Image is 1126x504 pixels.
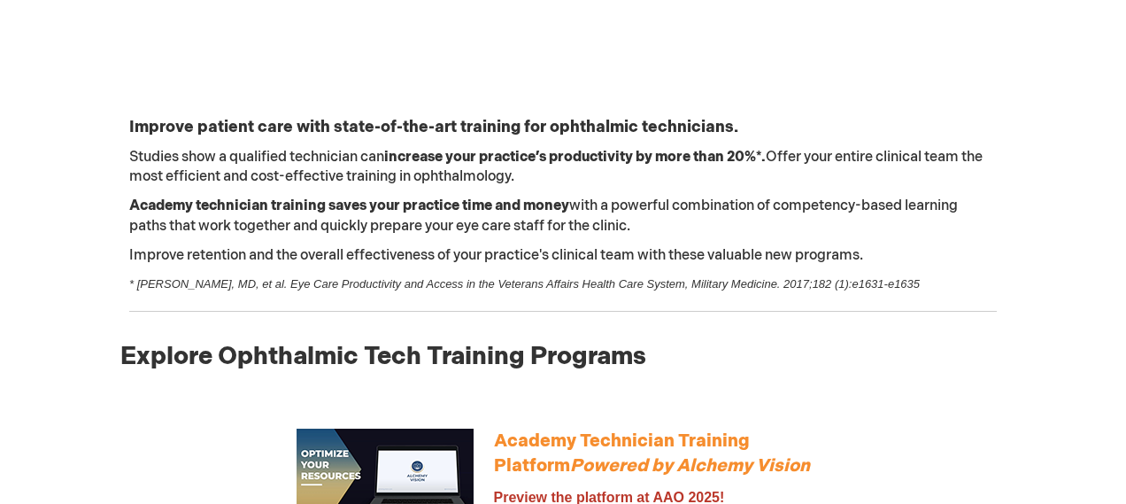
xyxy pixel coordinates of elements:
span: Studies show a qualified technician can Offer your entire clinical team the most efficient and co... [129,149,983,186]
strong: Improve patient care with state-of-the-art training for ophthalmic technicians. [129,118,738,136]
span: Explore Ophthalmic Tech Training Programs [120,342,646,371]
span: with a powerful combination of competency-based learning paths that work together and quickly pre... [129,198,958,235]
em: Powered by Alchemy Vision [570,455,810,477]
strong: increase your practice’s productivity by more than 20%*. [384,149,766,166]
strong: Academy technician training saves your practice time and money [129,198,569,214]
span: * [PERSON_NAME], MD, et al. Eye Care Productivity and Access in the Veterans Affairs Health Care ... [129,277,920,291]
span: Improve retention and the overall effectiveness of your practice's clinical team with these valua... [129,247,863,264]
span: Academy Technician Training Platform [494,430,810,477]
a: Academy Technician Training PlatformPowered by Alchemy Vision [494,435,810,476]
